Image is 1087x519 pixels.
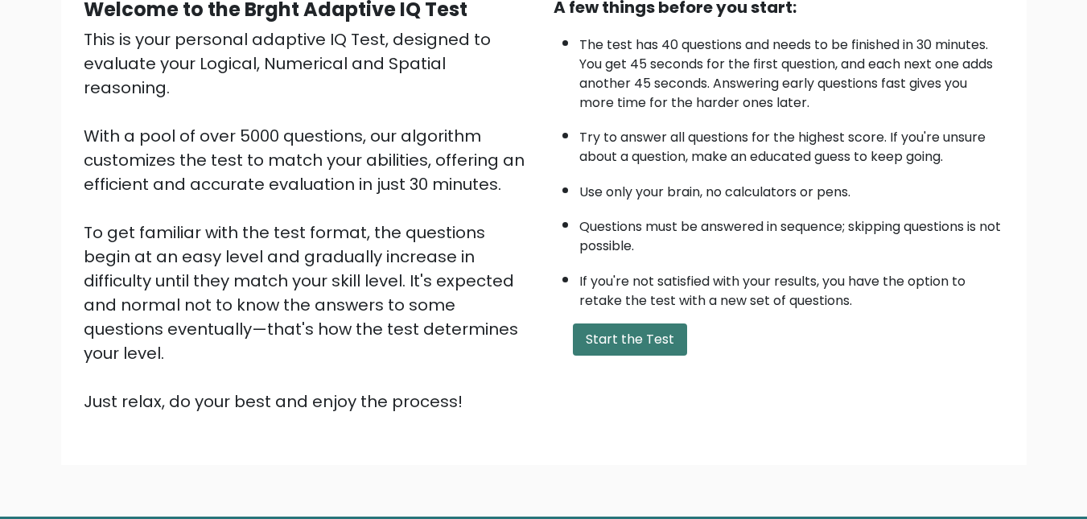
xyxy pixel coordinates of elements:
li: If you're not satisfied with your results, you have the option to retake the test with a new set ... [579,264,1004,311]
li: Try to answer all questions for the highest score. If you're unsure about a question, make an edu... [579,120,1004,167]
li: Questions must be answered in sequence; skipping questions is not possible. [579,209,1004,256]
li: Use only your brain, no calculators or pens. [579,175,1004,202]
div: This is your personal adaptive IQ Test, designed to evaluate your Logical, Numerical and Spatial ... [84,27,534,414]
li: The test has 40 questions and needs to be finished in 30 minutes. You get 45 seconds for the firs... [579,27,1004,113]
button: Start the Test [573,323,687,356]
